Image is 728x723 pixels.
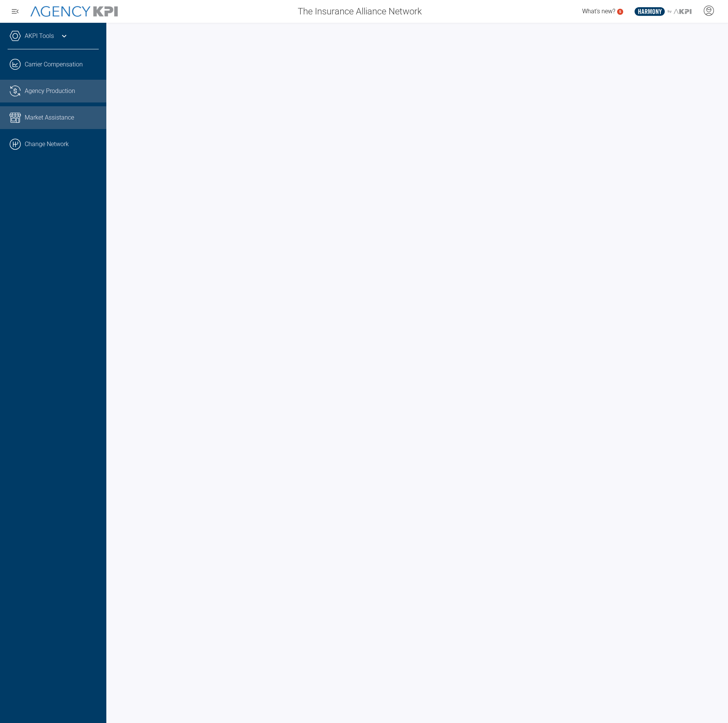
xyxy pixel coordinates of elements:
span: The Insurance Alliance Network [298,5,422,18]
span: Market Assistance [25,113,74,122]
a: AKPI Tools [25,32,54,41]
img: AgencyKPI [30,6,118,17]
a: 5 [617,9,623,15]
span: Agency Production [25,87,75,96]
span: What's new? [582,8,615,15]
text: 5 [619,9,621,14]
